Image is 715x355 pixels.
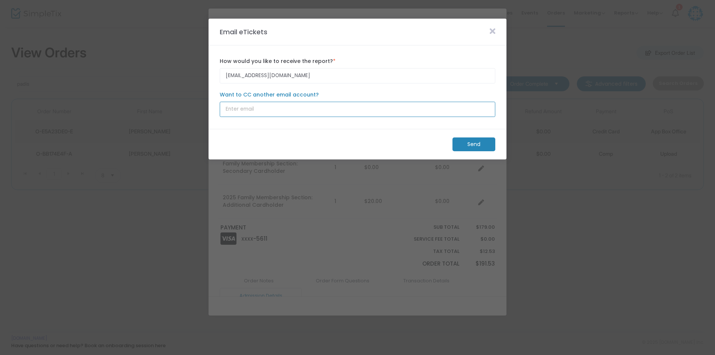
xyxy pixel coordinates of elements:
[209,19,506,45] m-panel-header: Email eTickets
[220,102,495,117] input: Enter email
[216,27,271,37] m-panel-title: Email eTickets
[220,91,495,99] label: Want to CC another email account?
[220,68,495,83] input: Enter email
[220,57,495,65] label: How would you like to receive the report?
[452,137,495,151] m-button: Send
